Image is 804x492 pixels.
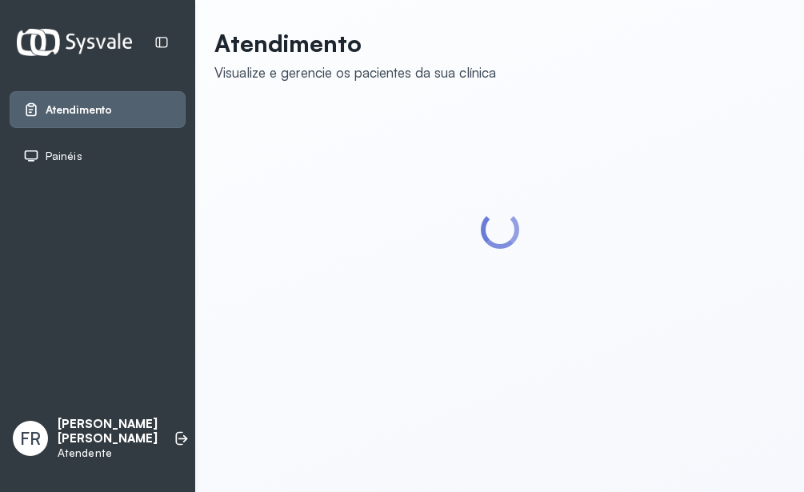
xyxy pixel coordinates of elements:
p: Atendimento [214,29,496,58]
div: Visualize e gerencie os pacientes da sua clínica [214,64,496,81]
p: [PERSON_NAME] [PERSON_NAME] [58,417,158,447]
p: Atendente [58,446,158,460]
span: Painéis [46,150,82,163]
a: Atendimento [23,102,172,118]
span: Atendimento [46,103,112,117]
img: Logotipo do estabelecimento [17,29,132,55]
